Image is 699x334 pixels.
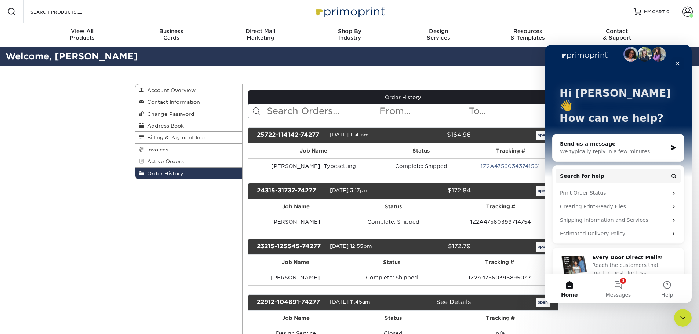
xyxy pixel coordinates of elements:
[398,242,476,252] div: $172.79
[144,87,196,93] span: Account Overview
[135,132,243,143] a: Billing & Payment Info
[343,214,443,230] td: Complete: Shipped
[398,131,476,140] div: $164.96
[436,298,471,305] a: See Details
[305,28,394,41] div: Industry
[248,214,343,230] td: [PERSON_NAME]
[135,108,243,120] a: Change Password
[394,23,483,47] a: DesignServices
[443,214,558,230] td: 1Z2A47560399714754
[144,99,200,105] span: Contact Information
[536,186,550,196] a: open
[536,242,550,252] a: open
[330,299,370,305] span: [DATE] 11:45am
[248,255,342,270] th: Job Name
[135,96,243,108] a: Contact Information
[305,23,394,47] a: Shop ByIndustry
[483,28,572,34] span: Resources
[216,28,305,34] span: Direct Mail
[483,23,572,47] a: Resources& Templates
[251,298,330,307] div: 22912-104891-74277
[266,104,379,118] input: Search Orders...
[144,170,183,176] span: Order History
[30,7,101,16] input: SEARCH PRODUCTS.....
[644,9,665,15] span: MY CART
[342,255,441,270] th: Status
[248,143,379,158] th: Job Name
[144,147,168,153] span: Invoices
[127,28,216,41] div: Cards
[572,28,662,34] span: Contact
[251,186,330,196] div: 24315-31737-74277
[251,131,330,140] div: 25722-114142-74277
[216,28,305,41] div: Marketing
[481,163,540,169] a: 1Z2A47560343741561
[127,28,216,34] span: Business
[135,168,243,179] a: Order History
[394,28,483,34] span: Design
[379,143,463,158] th: Status
[248,90,558,104] a: Order History
[441,270,558,285] td: 1Z2A47560396895047
[330,243,372,249] span: [DATE] 12:55pm
[135,120,243,132] a: Address Book
[443,311,558,326] th: Tracking #
[572,23,662,47] a: Contact& Support
[379,158,463,174] td: Complete: Shipped
[398,186,476,196] div: $172.84
[248,199,343,214] th: Job Name
[572,28,662,41] div: & Support
[468,104,558,118] input: To...
[38,23,127,47] a: View AllProducts
[216,23,305,47] a: Direct MailMarketing
[483,28,572,41] div: & Templates
[248,311,343,326] th: Job Name
[379,104,468,118] input: From...
[144,123,184,129] span: Address Book
[536,298,550,307] a: open
[674,309,692,327] iframe: Intercom live chat
[248,158,379,174] td: [PERSON_NAME]- Typesetting
[135,84,243,96] a: Account Overview
[394,28,483,41] div: Services
[305,28,394,34] span: Shop By
[144,111,194,117] span: Change Password
[666,9,670,14] span: 0
[463,143,558,158] th: Tracking #
[545,45,692,303] iframe: Intercom live chat
[144,158,184,164] span: Active Orders
[144,135,205,140] span: Billing & Payment Info
[330,132,369,137] span: [DATE] 11:41am
[342,270,441,285] td: Complete: Shipped
[248,270,342,285] td: [PERSON_NAME]
[313,4,386,19] img: Primoprint
[443,199,558,214] th: Tracking #
[38,28,127,34] span: View All
[343,199,443,214] th: Status
[127,23,216,47] a: BusinessCards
